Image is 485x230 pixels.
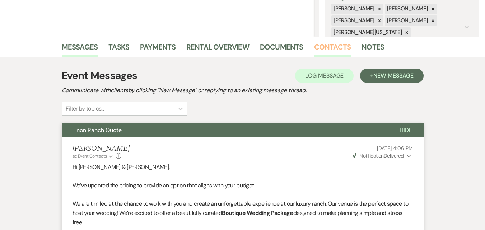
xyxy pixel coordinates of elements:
div: [PERSON_NAME][US_STATE] [331,27,403,38]
h1: Event Messages [62,68,137,83]
span: [DATE] 4:06 PM [377,145,412,151]
button: +New Message [360,69,423,83]
p: Hi [PERSON_NAME] & [PERSON_NAME], [73,163,413,172]
h5: [PERSON_NAME] [73,144,130,153]
a: Payments [140,41,176,57]
a: Messages [62,41,98,57]
div: [PERSON_NAME] [385,15,429,26]
span: Hide [400,126,412,134]
span: to: Event Contacts [73,153,107,159]
button: to: Event Contacts [73,153,114,159]
button: Hide [388,123,424,137]
span: Delivered [353,152,404,159]
button: Enon Ranch Quote [62,123,388,137]
div: [PERSON_NAME] [331,15,376,26]
p: We are thrilled at the chance to work with you and create an unforgettable experience at our luxu... [73,199,413,227]
p: We’ve updated the pricing to provide an option that aligns with your budget! [73,181,413,190]
h2: Communicate with clients by clicking "New Message" or replying to an existing message thread. [62,86,424,95]
a: Documents [260,41,303,57]
span: Log Message [305,72,344,79]
strong: Boutique Wedding Package [222,209,293,217]
div: [PERSON_NAME] [385,4,429,14]
a: Tasks [108,41,129,57]
div: [PERSON_NAME] [331,4,376,14]
a: Notes [362,41,384,57]
div: Filter by topics... [66,104,104,113]
span: New Message [373,72,413,79]
a: Rental Overview [186,41,249,57]
button: NotificationDelivered [352,152,412,160]
span: Notification [359,152,383,159]
span: Enon Ranch Quote [73,126,122,134]
button: Log Message [295,69,354,83]
a: Contacts [314,41,351,57]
